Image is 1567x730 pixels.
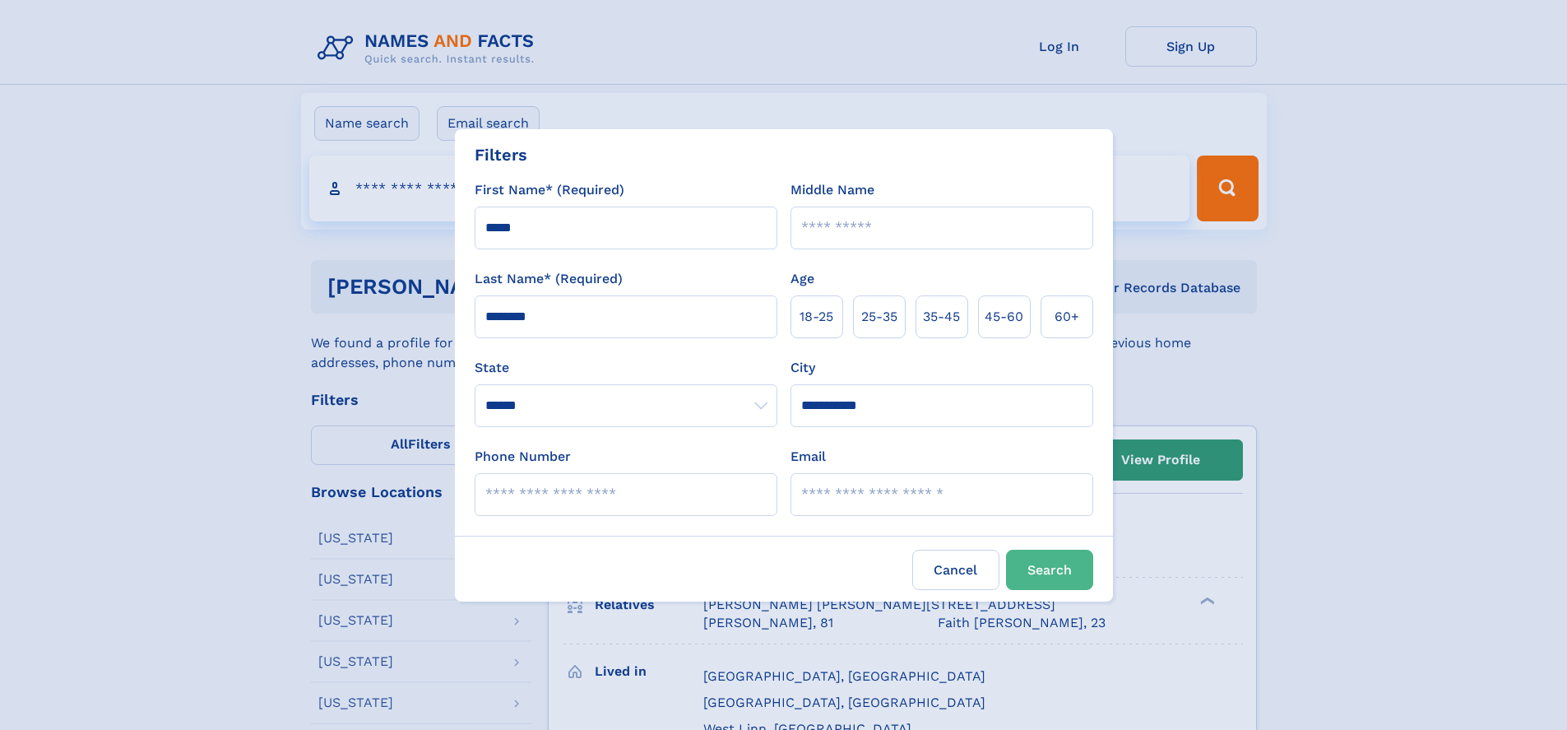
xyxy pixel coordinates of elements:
label: Cancel [912,550,999,590]
label: City [790,358,815,378]
label: Middle Name [790,180,874,200]
label: State [475,358,777,378]
label: Phone Number [475,447,571,467]
span: 45‑60 [985,307,1023,327]
label: Age [790,269,814,289]
span: 35‑45 [923,307,960,327]
label: First Name* (Required) [475,180,624,200]
button: Search [1006,550,1093,590]
div: Filters [475,142,527,167]
span: 25‑35 [861,307,897,327]
label: Last Name* (Required) [475,269,623,289]
span: 60+ [1055,307,1079,327]
span: 18‑25 [800,307,833,327]
label: Email [790,447,826,467]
